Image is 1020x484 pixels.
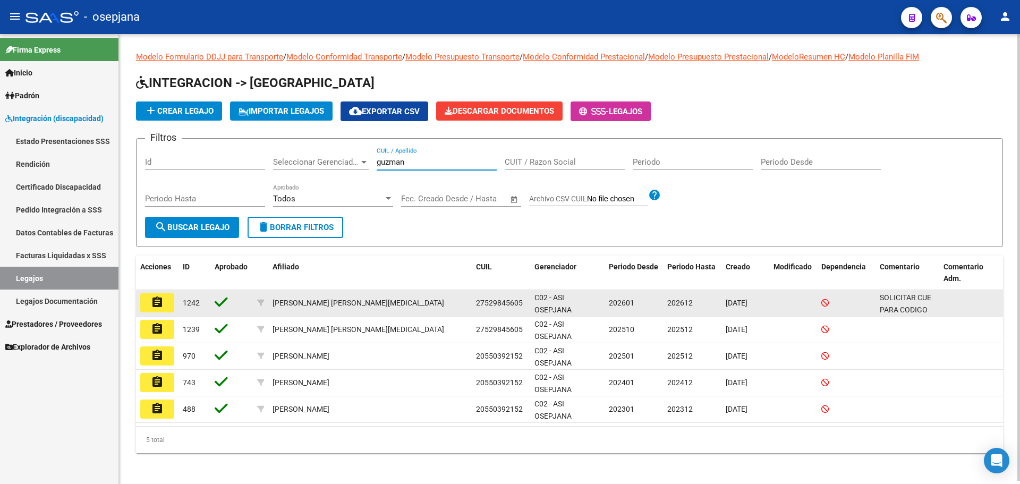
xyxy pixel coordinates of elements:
datatable-header-cell: Acciones [136,256,178,291]
span: [DATE] [726,378,747,387]
a: Modelo Conformidad Transporte [286,52,402,62]
button: Exportar CSV [341,101,428,121]
span: C02 - ASI OSEPJANA [534,373,572,394]
datatable-header-cell: CUIL [472,256,530,291]
span: ID [183,262,190,271]
span: Creado [726,262,750,271]
span: Padrón [5,90,39,101]
datatable-header-cell: ID [178,256,210,291]
span: CUIL [476,262,492,271]
mat-icon: assignment [151,322,164,335]
span: C02 - ASI OSEPJANA [534,320,572,341]
button: Borrar Filtros [248,217,343,238]
span: Acciones [140,262,171,271]
span: Comentario [880,262,920,271]
span: 202301 [609,405,634,413]
span: [DATE] [726,352,747,360]
span: 1239 [183,325,200,334]
span: 20550392152 [476,405,523,413]
mat-icon: assignment [151,349,164,362]
a: Modelo Conformidad Prestacional [523,52,645,62]
mat-icon: help [648,189,661,201]
mat-icon: menu [8,10,21,23]
span: [DATE] [726,299,747,307]
span: 488 [183,405,195,413]
span: 1242 [183,299,200,307]
span: 743 [183,378,195,387]
h3: Filtros [145,130,182,145]
span: Integración (discapacidad) [5,113,104,124]
span: Gerenciador [534,262,576,271]
span: IMPORTAR LEGAJOS [239,106,324,116]
span: Periodo Hasta [667,262,716,271]
span: 20550392152 [476,378,523,387]
a: Modelo Presupuesto Transporte [405,52,520,62]
mat-icon: assignment [151,402,164,415]
mat-icon: cloud_download [349,105,362,117]
span: Explorador de Archivos [5,341,90,353]
span: Inicio [5,67,32,79]
span: Afiliado [273,262,299,271]
div: [PERSON_NAME] [273,350,329,362]
input: Archivo CSV CUIL [587,194,648,204]
span: [DATE] [726,405,747,413]
button: Crear Legajo [136,101,222,121]
span: 202612 [667,299,693,307]
span: Dependencia [821,262,866,271]
span: Buscar Legajo [155,223,229,232]
mat-icon: person [999,10,1011,23]
span: 202401 [609,378,634,387]
span: 27529845605 [476,325,523,334]
div: [PERSON_NAME] [273,377,329,389]
span: Firma Express [5,44,61,56]
div: / / / / / / [136,51,1003,453]
a: ModeloResumen HC [772,52,845,62]
datatable-header-cell: Dependencia [817,256,875,291]
div: [PERSON_NAME] [273,403,329,415]
input: Fecha fin [454,194,505,203]
button: Buscar Legajo [145,217,239,238]
span: - osepjana [84,5,140,29]
span: Modificado [773,262,812,271]
span: C02 - ASI OSEPJANA [534,293,572,314]
a: Modelo Presupuesto Prestacional [648,52,769,62]
mat-icon: search [155,220,167,233]
span: Archivo CSV CUIL [529,194,587,203]
datatable-header-cell: Gerenciador [530,256,605,291]
datatable-header-cell: Periodo Hasta [663,256,721,291]
span: Exportar CSV [349,107,420,116]
datatable-header-cell: Aprobado [210,256,253,291]
datatable-header-cell: Afiliado [268,256,472,291]
span: 202312 [667,405,693,413]
span: 202412 [667,378,693,387]
span: Crear Legajo [144,106,214,116]
span: INTEGRACION -> [GEOGRAPHIC_DATA] [136,75,375,90]
mat-icon: add [144,104,157,117]
span: Borrar Filtros [257,223,334,232]
span: C02 - ASI OSEPJANA [534,346,572,367]
span: Descargar Documentos [445,106,554,116]
button: IMPORTAR LEGAJOS [230,101,333,121]
datatable-header-cell: Modificado [769,256,817,291]
a: Modelo Planilla FIM [848,52,919,62]
span: C02 - ASI OSEPJANA [534,400,572,420]
span: Prestadores / Proveedores [5,318,102,330]
span: Comentario Adm. [943,262,983,283]
span: 27529845605 [476,299,523,307]
span: 20550392152 [476,352,523,360]
div: 5 total [136,427,1003,453]
button: Descargar Documentos [436,101,563,121]
div: [PERSON_NAME] [PERSON_NAME][MEDICAL_DATA] [273,297,444,309]
button: Open calendar [508,193,521,206]
datatable-header-cell: Creado [721,256,769,291]
datatable-header-cell: Comentario [875,256,939,291]
span: 202512 [667,352,693,360]
span: Aprobado [215,262,248,271]
span: - [579,107,609,116]
span: SOLICITAR CUE PARA CODIGO 86 O COMUNICARSE CON EL AFILIADO Y CONSULTAR SI TIENE OTRA PRESTACION P... [880,293,944,435]
datatable-header-cell: Comentario Adm. [939,256,1003,291]
span: Seleccionar Gerenciador [273,157,359,167]
span: 202501 [609,352,634,360]
mat-icon: assignment [151,376,164,388]
div: Open Intercom Messenger [984,448,1009,473]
